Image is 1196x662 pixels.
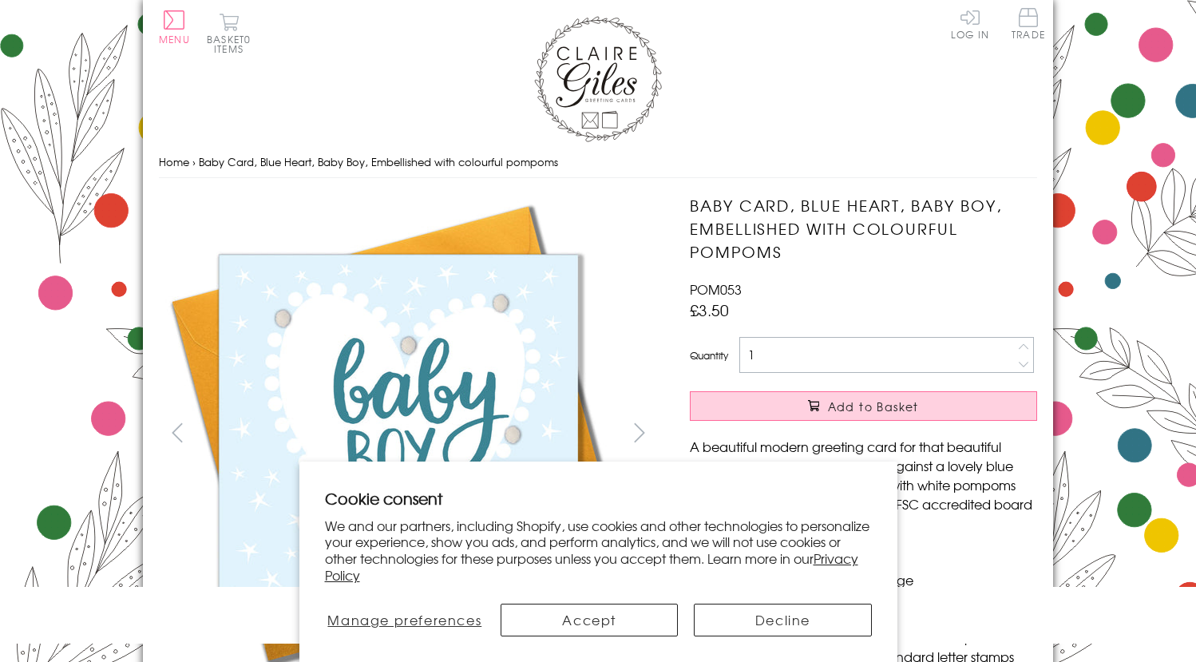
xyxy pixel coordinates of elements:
[214,32,251,56] span: 0 items
[327,610,481,629] span: Manage preferences
[828,398,919,414] span: Add to Basket
[325,517,872,584] p: We and our partners, including Shopify, use cookies and other technologies to personalize your ex...
[325,604,485,636] button: Manage preferences
[690,437,1037,533] p: A beautiful modern greeting card for that beautiful baby boy. The card has a heart against a love...
[199,154,558,169] span: Baby Card, Blue Heart, Baby Boy, Embellished with colourful pompoms
[159,414,195,450] button: prev
[159,32,190,46] span: Menu
[690,279,742,299] span: POM053
[192,154,196,169] span: ›
[207,13,251,54] button: Basket0 items
[534,16,662,142] img: Claire Giles Greetings Cards
[159,146,1037,179] nav: breadcrumbs
[622,414,658,450] button: next
[159,154,189,169] a: Home
[690,299,729,321] span: £3.50
[325,487,872,509] h2: Cookie consent
[1012,8,1045,42] a: Trade
[694,604,871,636] button: Decline
[501,604,678,636] button: Accept
[325,549,858,585] a: Privacy Policy
[690,194,1037,263] h1: Baby Card, Blue Heart, Baby Boy, Embellished with colourful pompoms
[951,8,989,39] a: Log In
[1012,8,1045,39] span: Trade
[690,348,728,363] label: Quantity
[159,10,190,44] button: Menu
[690,391,1037,421] button: Add to Basket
